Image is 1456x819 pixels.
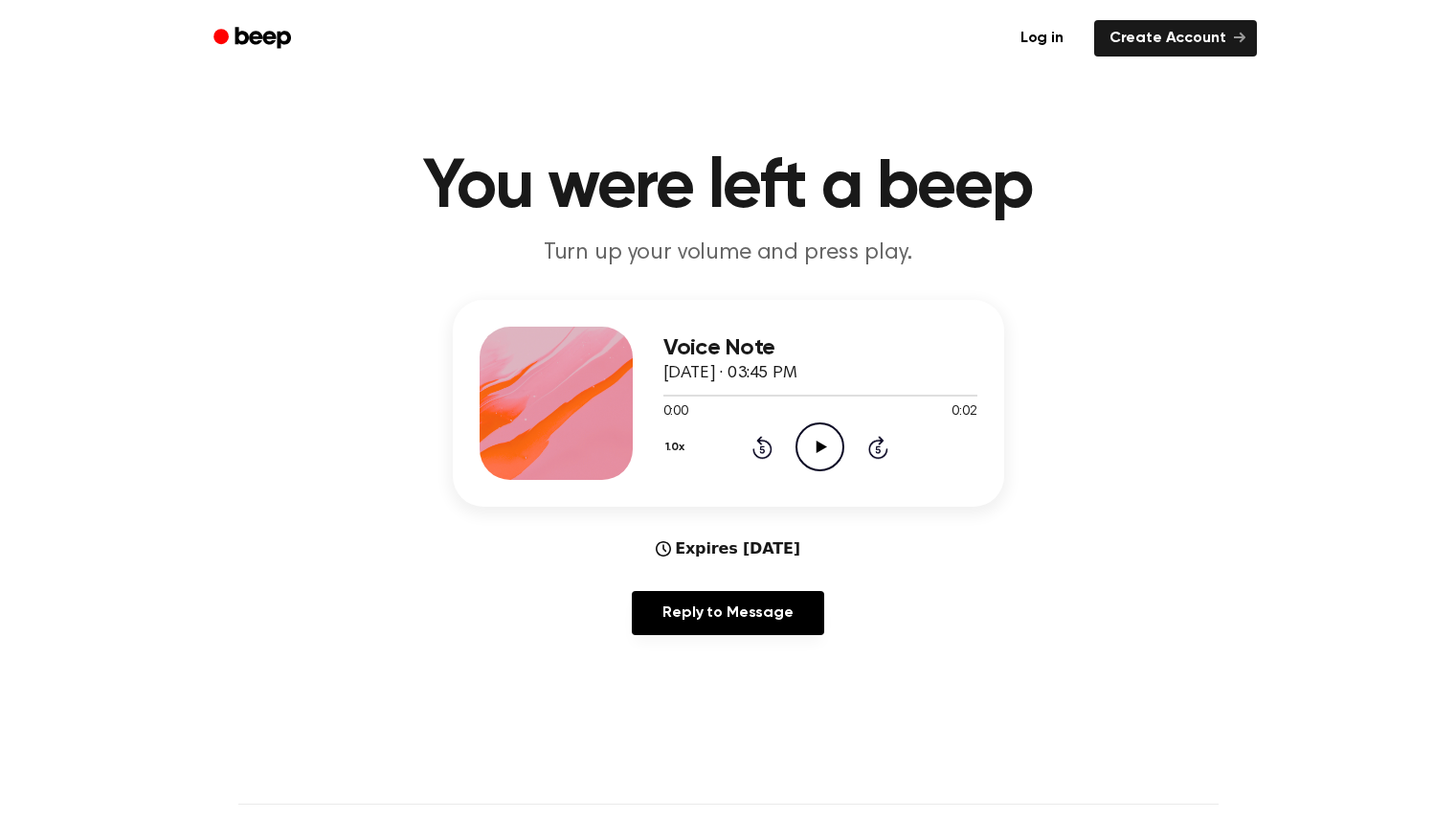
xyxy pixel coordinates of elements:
[238,153,1219,222] h1: You were left a beep
[656,537,800,560] div: Expires [DATE]
[1001,16,1083,60] a: Log in
[952,402,976,422] span: 0:02
[361,238,1096,269] p: Turn up your volume and press play.
[632,591,823,635] a: Reply to Message
[663,335,977,361] h3: Voice Note
[663,431,692,464] button: 1.0x
[1094,20,1257,57] a: Create Account
[663,365,797,382] span: [DATE] · 03:45 PM
[200,20,308,57] a: Beep
[663,402,688,422] span: 0:00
